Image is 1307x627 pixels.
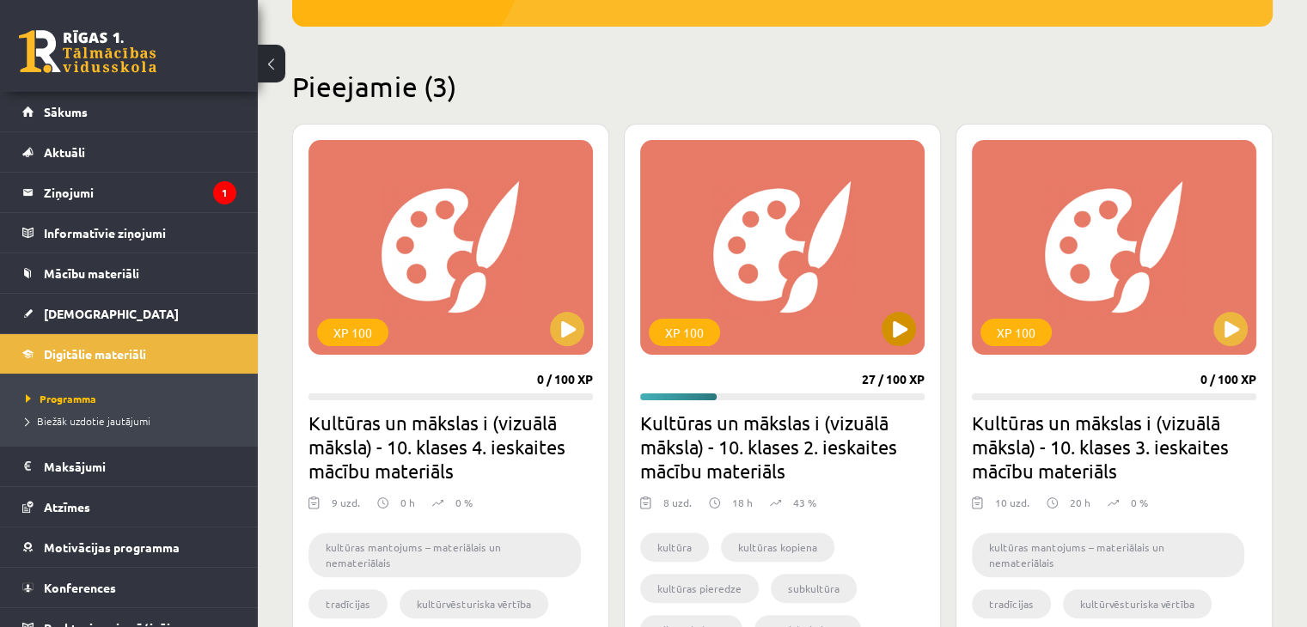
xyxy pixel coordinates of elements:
a: [DEMOGRAPHIC_DATA] [22,294,236,333]
li: kultūrvēsturiska vērtība [1063,589,1212,618]
li: kultūra [640,533,709,562]
span: Aktuāli [44,144,85,160]
a: Digitālie materiāli [22,334,236,374]
li: tradīcijas [308,589,388,618]
p: 20 h [1070,495,1090,510]
legend: Ziņojumi [44,173,236,212]
a: Atzīmes [22,487,236,527]
p: 0 h [400,495,415,510]
span: Motivācijas programma [44,539,180,555]
a: Biežāk uzdotie jautājumi [26,413,241,429]
p: 18 h [732,495,753,510]
span: [DEMOGRAPHIC_DATA] [44,306,179,321]
legend: Informatīvie ziņojumi [44,213,236,253]
a: Rīgas 1. Tālmācības vidusskola [19,30,156,73]
h2: Kultūras un mākslas i (vizuālā māksla) - 10. klases 2. ieskaites mācību materiāls [640,411,925,483]
a: Informatīvie ziņojumi [22,213,236,253]
h2: Kultūras un mākslas i (vizuālā māksla) - 10. klases 3. ieskaites mācību materiāls [972,411,1256,483]
span: Digitālie materiāli [44,346,146,362]
a: Maksājumi [22,447,236,486]
span: Sākums [44,104,88,119]
div: XP 100 [649,319,720,346]
a: Konferences [22,568,236,607]
a: Programma [26,391,241,406]
li: kultūras pieredze [640,574,759,603]
span: Konferences [44,580,116,595]
span: Mācību materiāli [44,265,139,281]
div: XP 100 [317,319,388,346]
a: Sākums [22,92,236,131]
p: 43 % [793,495,816,510]
i: 1 [213,181,236,204]
li: kultūras mantojums – materiālais un nemateriālais [308,533,581,577]
li: kultūras mantojums – materiālais un nemateriālais [972,533,1244,577]
h2: Pieejamie (3) [292,70,1273,103]
a: Ziņojumi1 [22,173,236,212]
a: Mācību materiāli [22,253,236,293]
a: Motivācijas programma [22,527,236,567]
div: 10 uzd. [995,495,1029,520]
div: 9 uzd. [332,495,360,520]
div: XP 100 [980,319,1052,346]
h2: Kultūras un mākslas i (vizuālā māksla) - 10. klases 4. ieskaites mācību materiāls [308,411,593,483]
legend: Maksājumi [44,447,236,486]
span: Biežāk uzdotie jautājumi [26,414,150,428]
li: kultūrvēsturiska vērtība [400,589,548,618]
a: Aktuāli [22,132,236,172]
span: Programma [26,392,96,405]
div: 8 uzd. [663,495,692,520]
p: 0 % [455,495,473,510]
p: 0 % [1131,495,1148,510]
li: subkultūra [771,574,857,603]
li: tradīcijas [972,589,1051,618]
span: Atzīmes [44,499,90,514]
li: kultūras kopiena [721,533,834,562]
